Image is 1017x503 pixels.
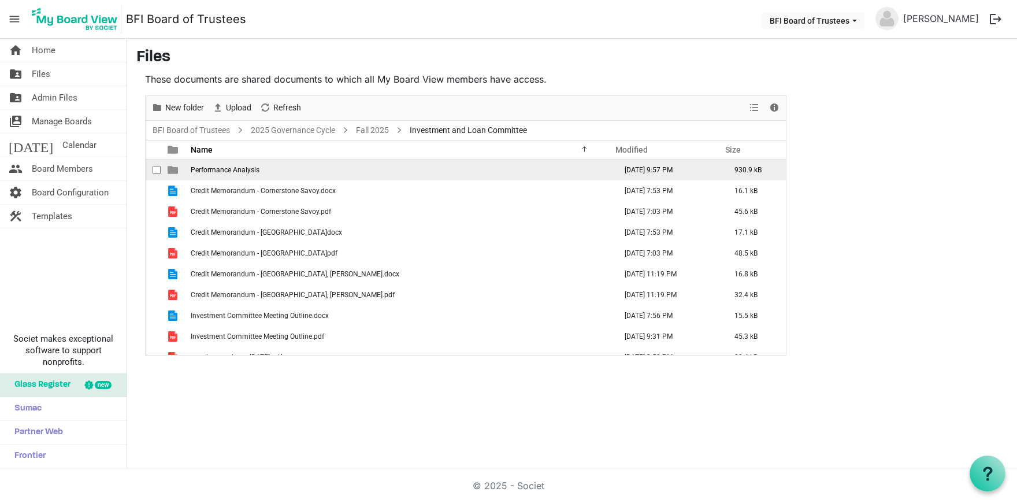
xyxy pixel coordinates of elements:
[161,201,187,222] td: is template cell column header type
[191,208,331,216] span: Credit Memorandum - Cornerstone Savoy.pdf
[613,326,722,347] td: September 12, 2025 9:31 PM column header Modified
[248,123,337,138] a: 2025 Governance Cycle
[983,7,1008,31] button: logout
[62,134,96,157] span: Calendar
[146,264,161,284] td: checkbox
[187,326,613,347] td: Investment Committee Meeting Outline.pdf is template cell column header Name
[187,160,613,180] td: Performance Analysis is template cell column header Name
[191,187,336,195] span: Credit Memorandum - Cornerstone Savoy.docx
[187,264,613,284] td: Credit Memorandum - pleasant hill, dix.docx is template cell column header Name
[210,101,254,115] button: Upload
[9,205,23,228] span: construction
[161,264,187,284] td: is template cell column header type
[191,249,337,257] span: Credit Memorandum - [GEOGRAPHIC_DATA]pdf
[187,243,613,264] td: Credit Memorandum - Fairfield.pdf is template cell column header Name
[187,284,613,305] td: Credit Memorandum - pleasant hill, dix.pdf is template cell column header Name
[613,284,722,305] td: September 18, 2025 11:19 PM column header Modified
[136,48,1008,68] h3: Files
[161,180,187,201] td: is template cell column header type
[615,145,648,154] span: Modified
[32,157,93,180] span: Board Members
[473,480,544,491] a: © 2025 - Societ
[725,145,741,154] span: Size
[722,180,786,201] td: 16.1 kB is template cell column header Size
[613,222,722,243] td: September 15, 2025 7:53 PM column header Modified
[9,134,53,157] span: [DATE]
[191,332,324,341] span: Investment Committee Meeting Outline.pdf
[191,353,282,361] span: supplemental mtg [DATE].pdf
[146,201,161,222] td: checkbox
[150,101,206,115] button: New folder
[9,421,63,444] span: Partner Web
[9,397,42,420] span: Sumac
[9,373,70,397] span: Glass Register
[255,96,305,120] div: Refresh
[146,305,161,326] td: checkbox
[613,347,722,368] td: September 20, 2025 3:58 PM column header Modified
[161,160,187,180] td: is template cell column header type
[875,7,899,30] img: no-profile-picture.svg
[745,96,764,120] div: View
[272,101,302,115] span: Refresh
[9,86,23,109] span: folder_shared
[187,222,613,243] td: Credit Memorandum - Fairfield.docx is template cell column header Name
[146,284,161,305] td: checkbox
[161,243,187,264] td: is template cell column header type
[722,160,786,180] td: 930.9 kB is template cell column header Size
[147,96,208,120] div: New folder
[722,222,786,243] td: 17.1 kB is template cell column header Size
[32,181,109,204] span: Board Configuration
[32,62,50,86] span: Files
[161,305,187,326] td: is template cell column header type
[613,160,722,180] td: September 12, 2025 9:57 PM column header Modified
[9,39,23,62] span: home
[722,326,786,347] td: 45.3 kB is template cell column header Size
[722,201,786,222] td: 45.6 kB is template cell column header Size
[613,305,722,326] td: September 15, 2025 7:56 PM column header Modified
[28,5,126,34] a: My Board View Logo
[3,8,25,30] span: menu
[722,284,786,305] td: 32.4 kB is template cell column header Size
[146,347,161,368] td: checkbox
[32,110,92,133] span: Manage Boards
[28,5,121,34] img: My Board View Logo
[146,326,161,347] td: checkbox
[613,243,722,264] td: September 11, 2025 7:03 PM column header Modified
[9,157,23,180] span: people
[161,347,187,368] td: is template cell column header type
[613,180,722,201] td: September 15, 2025 7:53 PM column header Modified
[9,181,23,204] span: settings
[191,228,342,236] span: Credit Memorandum - [GEOGRAPHIC_DATA]docx
[32,86,77,109] span: Admin Files
[722,243,786,264] td: 48.5 kB is template cell column header Size
[164,101,205,115] span: New folder
[9,110,23,133] span: switch_account
[191,312,329,320] span: Investment Committee Meeting Outline.docx
[187,180,613,201] td: Credit Memorandum - Cornerstone Savoy.docx is template cell column header Name
[161,222,187,243] td: is template cell column header type
[613,264,722,284] td: September 18, 2025 11:19 PM column header Modified
[161,326,187,347] td: is template cell column header type
[191,270,399,278] span: Credit Memorandum - [GEOGRAPHIC_DATA], [PERSON_NAME].docx
[146,160,161,180] td: checkbox
[191,145,213,154] span: Name
[146,180,161,201] td: checkbox
[354,123,391,138] a: Fall 2025
[126,8,246,31] a: BFI Board of Trustees
[722,305,786,326] td: 15.5 kB is template cell column header Size
[762,12,864,28] button: BFI Board of Trustees dropdownbutton
[187,201,613,222] td: Credit Memorandum - Cornerstone Savoy.pdf is template cell column header Name
[613,201,722,222] td: September 11, 2025 7:03 PM column header Modified
[764,96,784,120] div: Details
[899,7,983,30] a: [PERSON_NAME]
[32,39,55,62] span: Home
[722,347,786,368] td: 89.4 kB is template cell column header Size
[145,72,786,86] p: These documents are shared documents to which all My Board View members have access.
[747,101,761,115] button: View dropdownbutton
[258,101,303,115] button: Refresh
[146,222,161,243] td: checkbox
[407,123,529,138] span: Investment and Loan Committee
[9,445,46,468] span: Frontier
[161,284,187,305] td: is template cell column header type
[208,96,255,120] div: Upload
